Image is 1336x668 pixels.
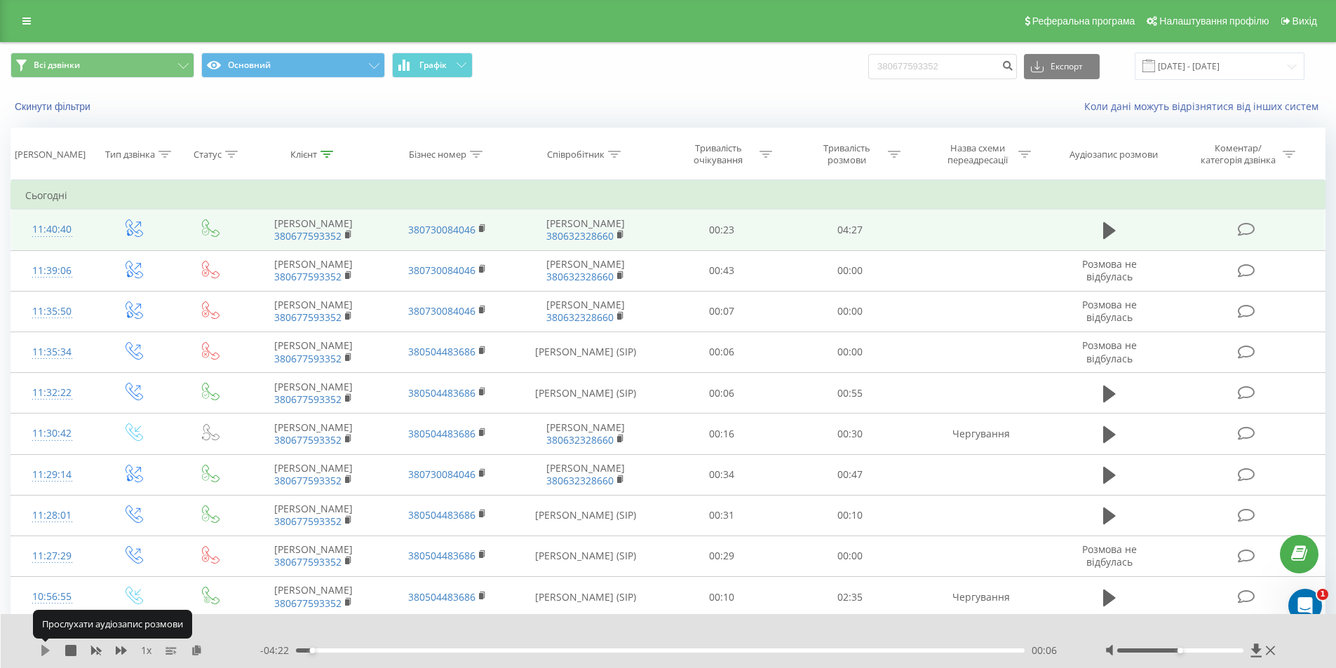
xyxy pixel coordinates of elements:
[514,454,658,495] td: [PERSON_NAME]
[408,549,475,562] a: 380504483686
[1032,643,1057,657] span: 00:06
[274,393,342,406] a: 380677593352
[786,577,915,618] td: 02:35
[514,332,658,372] td: [PERSON_NAME] (SIP)
[25,379,79,407] div: 11:32:22
[786,210,915,250] td: 04:27
[274,474,342,487] a: 380677593352
[1082,543,1137,568] span: Розмова не відбулась
[11,53,194,78] button: Всі дзвінки
[1317,589,1328,600] span: 1
[247,250,380,291] td: [PERSON_NAME]
[786,373,915,414] td: 00:55
[408,468,475,481] a: 380730084046
[408,264,475,277] a: 380730084046
[658,414,786,454] td: 00:16
[392,53,473,78] button: Графік
[546,474,614,487] a: 380632328660
[274,597,342,610] a: 380677593352
[34,60,80,71] span: Всі дзвінки
[25,257,79,285] div: 11:39:06
[247,495,380,536] td: [PERSON_NAME]
[786,495,915,536] td: 00:10
[274,270,342,283] a: 380677593352
[247,373,380,414] td: [PERSON_NAME]
[25,543,79,570] div: 11:27:29
[514,414,658,454] td: [PERSON_NAME]
[247,577,380,618] td: [PERSON_NAME]
[408,223,475,236] a: 380730084046
[25,502,79,529] div: 11:28:01
[1084,100,1325,113] a: Коли дані можуть відрізнятися вiд інших систем
[1178,648,1183,653] div: Accessibility label
[786,414,915,454] td: 00:30
[25,216,79,243] div: 11:40:40
[1197,142,1279,166] div: Коментар/категорія дзвінка
[1032,15,1135,27] span: Реферальна програма
[658,291,786,332] td: 00:07
[514,577,658,618] td: [PERSON_NAME] (SIP)
[1288,589,1322,622] iframe: Intercom live chat
[201,53,385,78] button: Основний
[25,298,79,325] div: 11:35:50
[11,182,1325,210] td: Сьогодні
[274,352,342,365] a: 380677593352
[194,149,222,161] div: Статус
[1070,149,1158,161] div: Аудіозапис розмови
[514,536,658,576] td: [PERSON_NAME] (SIP)
[514,291,658,332] td: [PERSON_NAME]
[274,433,342,447] a: 380677593352
[141,643,151,657] span: 1 x
[1024,54,1100,79] button: Експорт
[247,454,380,495] td: [PERSON_NAME]
[786,454,915,495] td: 00:47
[247,414,380,454] td: [PERSON_NAME]
[786,536,915,576] td: 00:00
[25,339,79,366] div: 11:35:34
[514,373,658,414] td: [PERSON_NAME] (SIP)
[25,461,79,489] div: 11:29:14
[514,210,658,250] td: [PERSON_NAME]
[1082,257,1137,283] span: Розмова не відбулась
[274,555,342,568] a: 380677593352
[658,210,786,250] td: 00:23
[25,420,79,447] div: 11:30:42
[786,250,915,291] td: 00:00
[408,508,475,522] a: 380504483686
[514,495,658,536] td: [PERSON_NAME] (SIP)
[1082,298,1137,324] span: Розмова не відбулась
[274,514,342,528] a: 380677593352
[658,536,786,576] td: 00:29
[658,495,786,536] td: 00:31
[15,149,86,161] div: [PERSON_NAME]
[105,149,155,161] div: Тип дзвінка
[546,270,614,283] a: 380632328660
[658,454,786,495] td: 00:34
[25,583,79,611] div: 10:56:55
[247,210,380,250] td: [PERSON_NAME]
[11,100,97,113] button: Скинути фільтри
[658,577,786,618] td: 00:10
[1082,339,1137,364] span: Розмова не відбулась
[658,332,786,372] td: 00:06
[914,414,1047,454] td: Чергування
[546,311,614,324] a: 380632328660
[409,149,466,161] div: Бізнес номер
[274,229,342,243] a: 380677593352
[658,250,786,291] td: 00:43
[309,648,315,653] div: Accessibility label
[658,373,786,414] td: 00:06
[914,577,1047,618] td: Чергування
[408,304,475,318] a: 380730084046
[1293,15,1317,27] span: Вихід
[681,142,756,166] div: Тривалість очікування
[1159,15,1269,27] span: Налаштування профілю
[247,332,380,372] td: [PERSON_NAME]
[408,427,475,440] a: 380504483686
[786,332,915,372] td: 00:00
[514,250,658,291] td: [PERSON_NAME]
[868,54,1017,79] input: Пошук за номером
[247,536,380,576] td: [PERSON_NAME]
[809,142,884,166] div: Тривалість розмови
[247,291,380,332] td: [PERSON_NAME]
